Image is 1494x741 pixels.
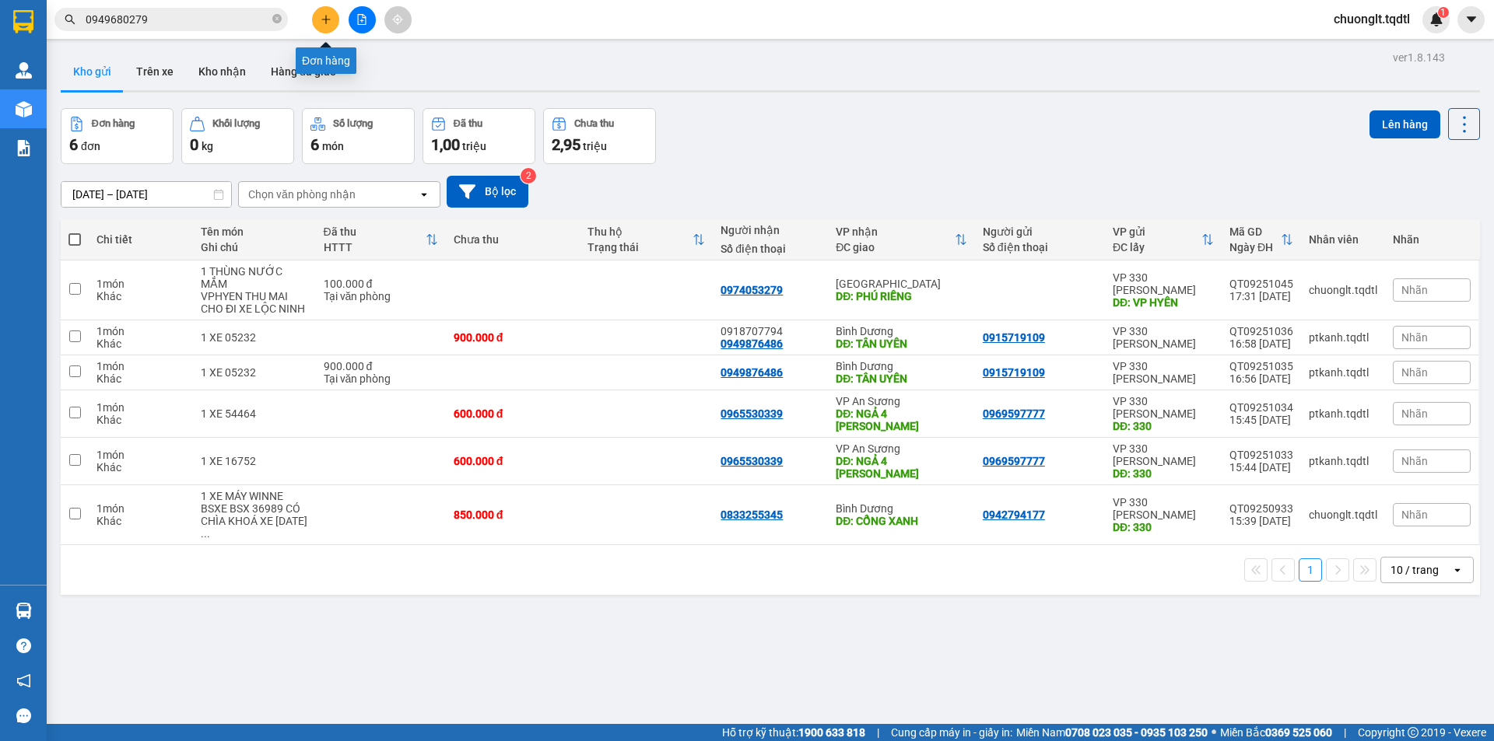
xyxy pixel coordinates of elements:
[392,14,403,25] span: aim
[324,241,426,253] div: HTTT
[1321,9,1422,29] span: chuonglt.tqdtl
[324,290,438,302] div: Tại văn phòng
[836,395,967,407] div: VP An Sương
[16,603,32,619] img: warehouse-icon
[1429,12,1443,26] img: icon-new-feature
[356,14,367,25] span: file-add
[1451,564,1464,576] svg: open
[1105,219,1222,260] th: Toggle SortBy
[1440,7,1446,18] span: 1
[201,331,308,344] div: 1 XE 05232
[891,724,1012,741] span: Cung cấp máy in - giấy in:
[1212,729,1216,736] span: ⚪️
[201,455,308,467] div: 1 XE 16752
[124,53,186,90] button: Trên xe
[583,140,607,152] span: triệu
[721,455,783,467] div: 0965530339
[1229,278,1293,290] div: QT09251045
[1299,558,1322,582] button: 1
[1438,7,1449,18] sup: 1
[454,118,482,129] div: Đã thu
[983,509,1045,521] div: 0942794177
[13,10,33,33] img: logo-vxr
[836,515,967,527] div: DĐ: CỔNG XANH
[181,108,294,164] button: Khối lượng0kg
[324,225,426,238] div: Đã thu
[521,168,536,184] sup: 2
[316,219,446,260] th: Toggle SortBy
[96,461,185,474] div: Khác
[836,241,955,253] div: ĐC giao
[16,708,31,723] span: message
[1401,407,1428,420] span: Nhãn
[1229,372,1293,385] div: 16:56 [DATE]
[1229,241,1281,253] div: Ngày ĐH
[1309,407,1377,420] div: ptkanh.tqdtl
[574,118,614,129] div: Chưa thu
[1309,509,1377,521] div: chuonglt.tqdtl
[96,502,185,515] div: 1 món
[1113,225,1201,238] div: VP gửi
[201,225,308,238] div: Tên món
[454,233,572,246] div: Chưa thu
[186,53,258,90] button: Kho nhận
[721,407,783,420] div: 0965530339
[65,14,75,25] span: search
[836,502,967,515] div: Bình Dương
[1309,455,1377,467] div: ptkanh.tqdtl
[96,290,185,302] div: Khác
[828,219,975,260] th: Toggle SortBy
[798,726,865,739] strong: 1900 633 818
[202,140,213,152] span: kg
[16,638,31,653] span: question-circle
[836,278,967,290] div: [GEOGRAPHIC_DATA]
[1229,325,1293,337] div: QT09251036
[1229,515,1293,527] div: 15:39 [DATE]
[201,366,308,379] div: 1 XE 05232
[212,118,260,129] div: Khối lượng
[96,401,185,414] div: 1 món
[454,407,572,420] div: 600.000 đ
[1457,6,1485,33] button: caret-down
[1265,726,1332,739] strong: 0369 525 060
[201,241,308,253] div: Ghi chú
[983,331,1045,344] div: 0915719109
[1393,49,1445,66] div: ver 1.8.143
[92,118,135,129] div: Đơn hàng
[96,278,185,290] div: 1 món
[296,47,356,74] div: Đơn hàng
[543,108,656,164] button: Chưa thu2,95 triệu
[983,241,1097,253] div: Số điện thoại
[418,188,430,201] svg: open
[431,135,460,154] span: 1,00
[462,140,486,152] span: triệu
[1309,366,1377,379] div: ptkanh.tqdtl
[1065,726,1208,739] strong: 0708 023 035 - 0935 103 250
[836,372,967,385] div: DĐ: TÂN UYÊN
[1408,727,1419,738] span: copyright
[1113,271,1214,296] div: VP 330 [PERSON_NAME]
[272,12,282,27] span: close-circle
[722,724,865,741] span: Hỗ trợ kỹ thuật:
[190,135,198,154] span: 0
[258,53,349,90] button: Hàng đã giao
[1309,233,1377,246] div: Nhân viên
[310,135,319,154] span: 6
[1229,449,1293,461] div: QT09251033
[1113,325,1214,350] div: VP 330 [PERSON_NAME]
[1016,724,1208,741] span: Miền Nam
[16,140,32,156] img: solution-icon
[81,140,100,152] span: đơn
[836,455,967,480] div: DĐ: NGẢ 4 LINH XUÂN
[1229,502,1293,515] div: QT09250933
[1391,562,1439,578] div: 10 / trang
[836,360,967,372] div: Bình Dương
[983,407,1045,420] div: 0969597777
[721,284,783,296] div: 0974053279
[423,108,535,164] button: Đã thu1,00 triệu
[61,53,124,90] button: Kho gửi
[1309,331,1377,344] div: ptkanh.tqdtl
[1229,461,1293,474] div: 15:44 [DATE]
[721,337,783,350] div: 0949876486
[201,290,308,315] div: VPHYEN THU MAI CHO ĐI XE LỘC NINH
